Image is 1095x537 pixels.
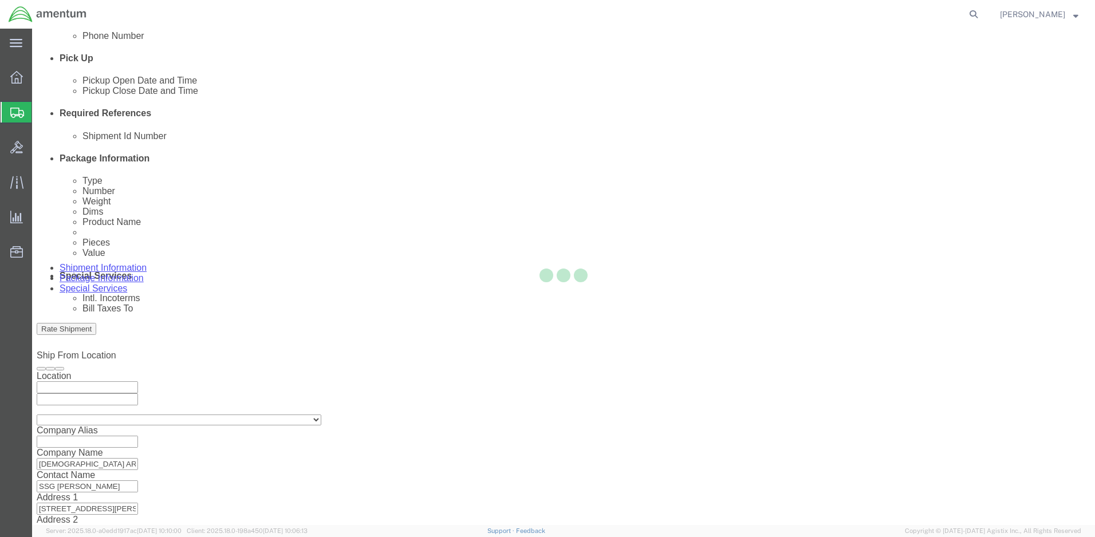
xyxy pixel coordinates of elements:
[8,6,87,23] img: logo
[46,527,182,534] span: Server: 2025.18.0-a0edd1917ac
[187,527,308,534] span: Client: 2025.18.0-198a450
[516,527,545,534] a: Feedback
[137,527,182,534] span: [DATE] 10:10:00
[905,526,1081,536] span: Copyright © [DATE]-[DATE] Agistix Inc., All Rights Reserved
[1000,8,1065,21] span: Marcellis Jacobs
[999,7,1079,21] button: [PERSON_NAME]
[263,527,308,534] span: [DATE] 10:06:13
[487,527,516,534] a: Support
